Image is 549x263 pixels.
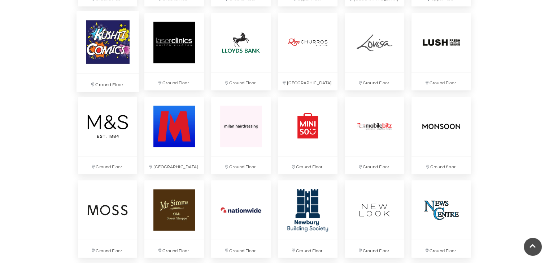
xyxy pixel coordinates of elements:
[144,13,204,72] img: Laser Clinic
[278,240,337,258] p: Ground Floor
[144,156,204,174] p: [GEOGRAPHIC_DATA]
[211,72,271,90] p: Ground Floor
[278,156,337,174] p: Ground Floor
[211,156,271,174] p: Ground Floor
[408,9,475,94] a: Ground Floor
[211,240,271,258] p: Ground Floor
[74,177,141,261] a: Ground Floor
[274,177,341,261] a: Ground Floor
[411,156,471,174] p: Ground floor
[411,72,471,90] p: Ground Floor
[73,7,143,96] a: Ground Floor
[208,177,274,261] a: Ground Floor
[141,93,208,178] a: [GEOGRAPHIC_DATA]
[345,72,404,90] p: Ground Floor
[345,240,404,258] p: Ground Floor
[208,9,274,94] a: Ground Floor
[274,9,341,94] a: [GEOGRAPHIC_DATA]
[345,156,404,174] p: Ground Floor
[341,9,408,94] a: Ground Floor
[144,72,204,90] p: Ground Floor
[208,93,274,178] a: Ground Floor
[78,156,138,174] p: Ground Floor
[141,9,208,94] a: Laser Clinic Ground Floor
[274,93,341,178] a: Ground Floor
[408,177,475,261] a: Ground Floor
[341,93,408,178] a: Ground Floor
[341,177,408,261] a: Ground Floor
[144,240,204,258] p: Ground Floor
[78,240,138,258] p: Ground Floor
[278,72,337,90] p: [GEOGRAPHIC_DATA]
[76,73,139,92] p: Ground Floor
[74,93,141,178] a: Ground Floor
[408,93,475,178] a: Ground floor
[141,177,208,261] a: Ground Floor
[411,240,471,258] p: Ground Floor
